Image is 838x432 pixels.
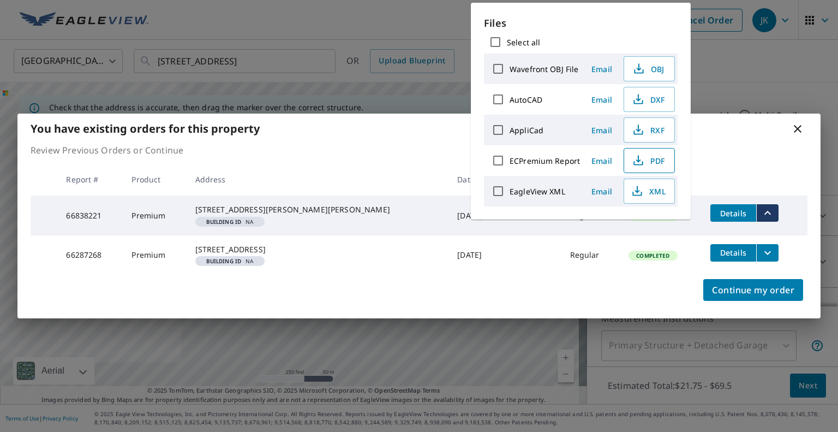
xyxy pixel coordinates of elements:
td: Premium [123,235,186,275]
label: ECPremium Report [510,156,580,166]
span: RXF [631,123,666,137]
button: Email [584,61,619,78]
td: Regular [561,235,620,275]
p: Files [484,16,678,31]
span: Details [717,247,750,258]
button: Continue my order [703,279,803,301]
button: XML [624,179,675,204]
td: 66838221 [57,196,123,235]
th: Date [448,163,500,196]
th: Product [123,163,186,196]
span: NA [200,219,260,224]
td: Premium [123,196,186,235]
span: Email [589,186,615,197]
div: [STREET_ADDRESS][PERSON_NAME][PERSON_NAME] [195,204,440,215]
button: Email [584,91,619,108]
th: Address [187,163,449,196]
label: Select all [507,37,540,48]
span: Email [589,64,615,74]
button: detailsBtn-66287268 [710,244,756,262]
p: Review Previous Orders or Continue [31,144,807,157]
td: [DATE] [448,196,500,235]
button: Email [584,152,619,169]
button: filesDropdownBtn-66287268 [756,244,779,262]
label: AppliCad [510,125,543,135]
label: EagleView XML [510,186,565,197]
label: Wavefront OBJ File [510,64,578,74]
span: Continue my order [712,282,794,298]
em: Building ID [206,219,242,224]
div: [STREET_ADDRESS] [195,244,440,255]
th: Report # [57,163,123,196]
span: Email [589,94,615,105]
button: filesDropdownBtn-66838221 [756,204,779,222]
button: Email [584,183,619,200]
span: Details [717,208,750,218]
em: Building ID [206,258,242,264]
span: XML [631,185,666,198]
button: PDF [624,148,675,173]
label: AutoCAD [510,94,542,105]
span: NA [200,258,260,264]
button: Email [584,122,619,139]
span: PDF [631,154,666,167]
span: Email [589,156,615,166]
button: detailsBtn-66838221 [710,204,756,222]
td: [DATE] [448,235,500,275]
button: DXF [624,87,675,112]
button: RXF [624,117,675,143]
span: DXF [631,93,666,106]
b: You have existing orders for this property [31,121,260,136]
td: 66287268 [57,235,123,275]
span: OBJ [631,62,666,75]
span: Completed [630,252,676,259]
span: Email [589,125,615,135]
button: OBJ [624,56,675,81]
